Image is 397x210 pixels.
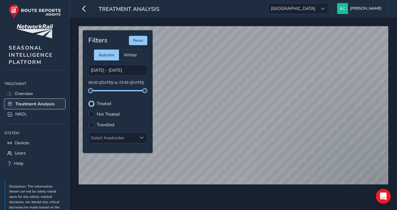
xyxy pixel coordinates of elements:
[79,26,388,184] canvas: Map
[15,140,29,146] span: Devices
[337,3,348,14] img: diamond-layout
[4,88,65,99] a: Overview
[88,80,147,86] p: 00:00 ([DATE]) to 23:59 ([DATE])
[14,160,23,166] span: Help
[99,52,115,58] span: Autumn
[4,79,65,88] div: Treatment
[4,99,65,109] a: Treatment Analysis
[337,3,384,14] button: [PERSON_NAME]
[376,189,391,204] iframe: Intercom live chat
[4,138,65,148] a: Devices
[15,101,55,107] span: Treatment Analysis
[4,158,65,169] a: Help
[97,123,114,127] label: Travelled
[94,50,119,60] div: Autumn
[17,24,53,38] img: customer logo
[89,133,137,143] div: Select headcodes
[4,128,65,138] div: System
[88,36,107,44] h4: Filters
[4,109,65,119] a: NROL
[97,102,111,106] label: Treated
[119,50,142,60] div: Winter
[129,36,147,45] button: Reset
[9,4,61,18] img: rr logo
[4,148,65,158] a: Users
[15,91,33,97] span: Overview
[269,3,317,14] span: [GEOGRAPHIC_DATA]
[124,52,137,58] span: Winter
[15,150,26,156] span: Users
[9,44,53,66] span: SEASONAL INTELLIGENCE PLATFORM
[99,5,159,14] span: Treatment Analysis
[350,3,381,14] span: [PERSON_NAME]
[15,111,27,117] span: NROL
[97,112,120,117] label: Not Treated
